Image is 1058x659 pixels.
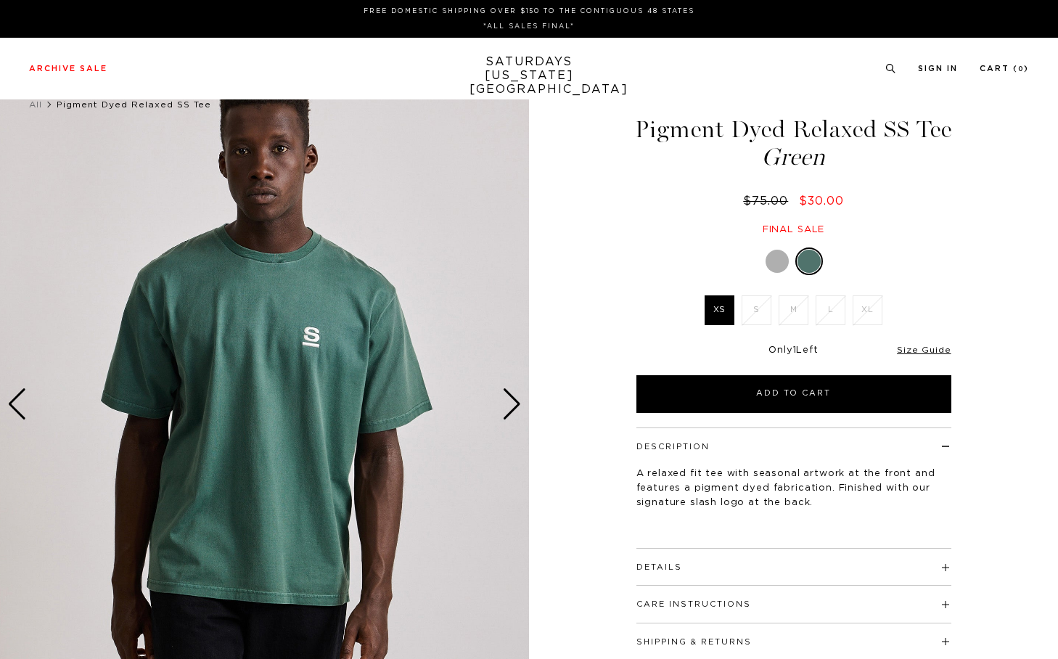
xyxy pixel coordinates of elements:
[57,100,211,109] span: Pigment Dyed Relaxed SS Tee
[634,224,954,236] div: Final sale
[799,195,844,207] span: $30.00
[35,6,1023,17] p: FREE DOMESTIC SHIPPING OVER $150 TO THE CONTIGUOUS 48 STATES
[35,21,1023,32] p: *ALL SALES FINAL*
[636,600,751,608] button: Care Instructions
[705,295,734,325] label: XS
[29,100,42,109] a: All
[634,118,954,169] h1: Pigment Dyed Relaxed SS Tee
[743,195,794,207] del: $75.00
[634,145,954,169] span: Green
[636,375,951,413] button: Add to Cart
[502,388,522,420] div: Next slide
[29,65,107,73] a: Archive Sale
[636,345,951,357] div: Only Left
[636,443,710,451] button: Description
[980,65,1029,73] a: Cart (0)
[793,345,797,355] span: 1
[897,345,951,354] a: Size Guide
[469,55,589,97] a: SATURDAYS[US_STATE][GEOGRAPHIC_DATA]
[636,638,752,646] button: Shipping & Returns
[1018,66,1024,73] small: 0
[7,388,27,420] div: Previous slide
[636,563,682,571] button: Details
[636,467,951,510] p: A relaxed fit tee with seasonal artwork at the front and features a pigment dyed fabrication. Fin...
[918,65,958,73] a: Sign In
